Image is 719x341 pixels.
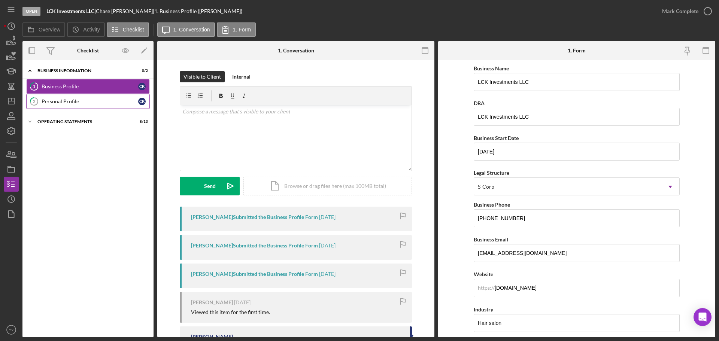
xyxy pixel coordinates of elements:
label: Industry [474,306,493,313]
label: Business Email [474,236,508,243]
div: S-Corp [478,184,494,190]
div: | [46,8,96,14]
button: Checklist [107,22,149,37]
div: Operating Statements [37,119,129,124]
button: Activity [67,22,104,37]
div: C K [138,98,146,105]
text: YY [9,328,14,332]
div: Personal Profile [42,98,138,104]
div: 8 / 13 [134,119,148,124]
button: Overview [22,22,65,37]
div: Chase [PERSON_NAME] | [96,8,154,14]
div: 1. Business Profile ([PERSON_NAME]) [154,8,242,14]
div: https:// [478,285,495,291]
label: Business Name [474,65,509,71]
div: BUSINESS INFORMATION [37,68,129,73]
label: 1. Form [233,27,251,33]
time: 2025-01-28 22:26 [319,271,336,277]
a: 2Personal ProfileCK [26,94,150,109]
tspan: 1 [33,84,35,89]
div: Open Intercom Messenger [694,308,712,326]
div: Visible to Client [183,71,221,82]
div: [PERSON_NAME] [191,299,233,305]
div: Open [22,7,40,16]
button: YY [4,322,19,337]
label: DBA [474,100,485,106]
b: LCK Investments LLC [46,8,94,14]
div: [PERSON_NAME] Submitted the Business Profile Form [191,243,318,249]
button: Mark Complete [655,4,715,19]
button: Internal [228,71,254,82]
button: 1. Form [217,22,256,37]
div: 0 / 2 [134,68,148,73]
label: Business Phone [474,201,510,208]
div: Viewed this item for the first time. [191,309,270,315]
time: 2025-01-28 22:27 [319,243,336,249]
tspan: 2 [33,99,35,104]
label: 1. Conversation [173,27,210,33]
button: 1. Conversation [157,22,215,37]
div: C K [138,83,146,90]
button: Send [180,177,240,195]
button: Visible to Client [180,71,225,82]
div: Checklist [77,48,99,54]
label: Business Start Date [474,135,519,141]
label: Activity [83,27,100,33]
time: 2025-01-28 22:25 [234,299,251,305]
div: [PERSON_NAME] Submitted the Business Profile Form [191,214,318,220]
label: Overview [39,27,60,33]
a: 1Business ProfileCK [26,79,150,94]
div: Mark Complete [662,4,698,19]
label: Checklist [123,27,144,33]
div: Business Profile [42,83,138,89]
time: 2025-01-28 22:27 [319,214,336,220]
div: [PERSON_NAME] Submitted the Business Profile Form [191,271,318,277]
div: Send [204,177,216,195]
label: Website [474,271,493,277]
div: 1. Form [568,48,586,54]
div: [PERSON_NAME] [191,334,233,340]
div: 1. Conversation [278,48,314,54]
div: Internal [232,71,251,82]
